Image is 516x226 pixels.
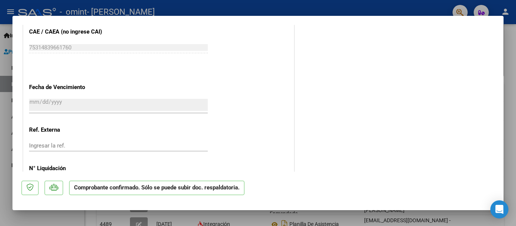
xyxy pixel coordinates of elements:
[69,181,244,195] p: Comprobante confirmado. Sólo se puede subir doc. respaldatoria.
[29,164,107,173] p: N° Liquidación
[29,28,107,36] p: CAE / CAEA (no ingrese CAI)
[29,83,107,92] p: Fecha de Vencimiento
[490,200,508,218] div: Open Intercom Messenger
[29,126,107,134] p: Ref. Externa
